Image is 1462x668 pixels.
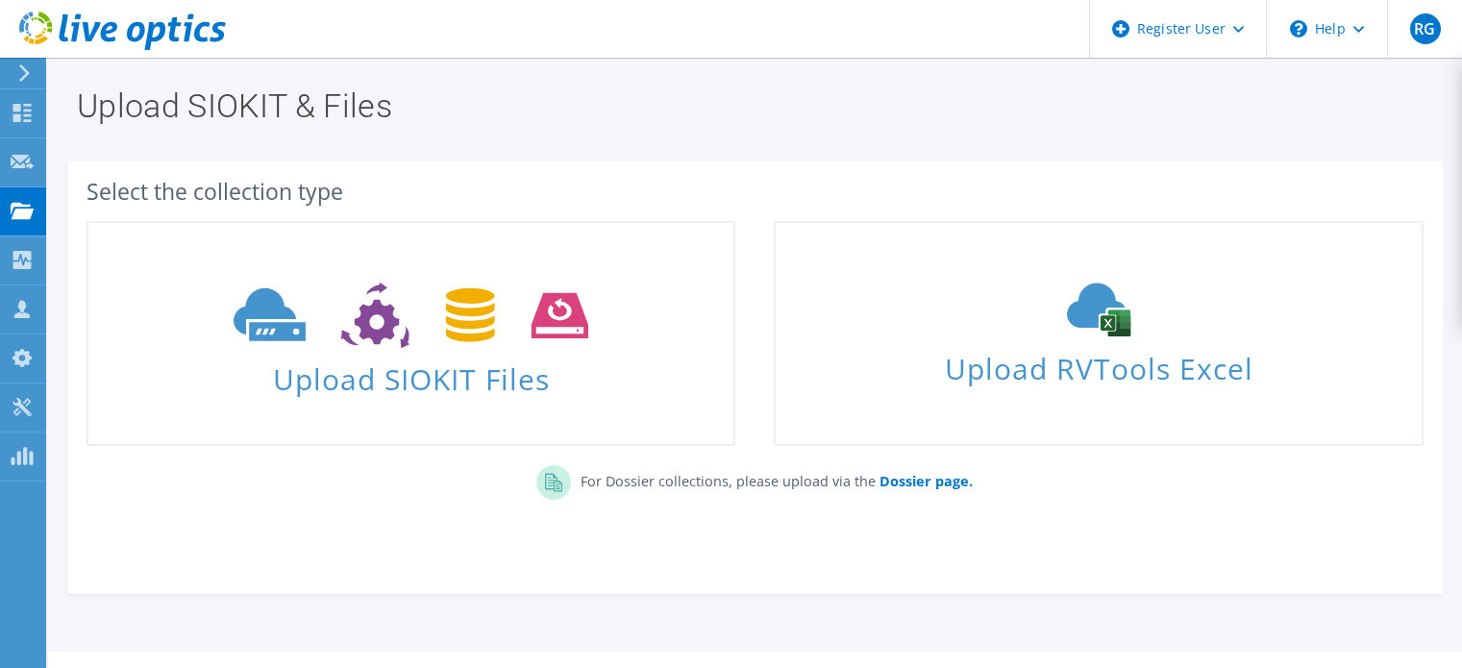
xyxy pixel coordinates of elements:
[87,221,735,446] a: Upload SIOKIT Files
[1290,20,1307,37] svg: \n
[774,221,1423,446] a: Upload RVTools Excel
[571,465,973,492] p: For Dossier collections, please upload via the
[776,343,1421,384] span: Upload RVTools Excel
[876,472,973,490] a: Dossier page.
[1410,13,1441,44] span: RG
[88,353,733,394] span: Upload SIOKIT Files
[77,89,1424,122] h1: Upload SIOKIT & Files
[87,181,1424,202] div: Select the collection type
[880,472,973,490] b: Dossier page.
